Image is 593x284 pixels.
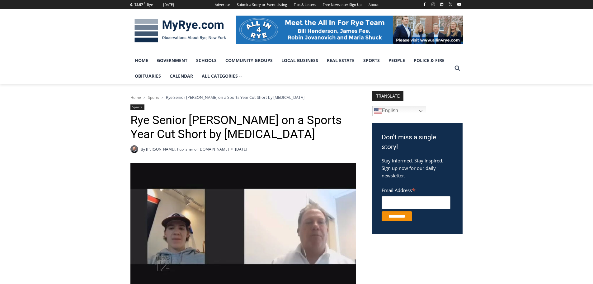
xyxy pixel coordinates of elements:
h3: Don't miss a single story! [382,132,453,152]
a: X [447,1,454,8]
a: Linkedin [438,1,445,8]
button: View Search Form [452,63,463,74]
time: [DATE] [235,146,247,152]
a: [PERSON_NAME], Publisher of [DOMAIN_NAME] [146,147,229,152]
strong: TRANSLATE [372,91,403,101]
span: F [144,1,145,5]
img: en [374,107,382,115]
a: People [384,53,409,68]
label: Email Address [382,184,450,195]
a: Calendar [165,68,197,84]
div: Rye [147,2,153,7]
span: Rye Senior [PERSON_NAME] on a Sports Year Cut Short by [MEDICAL_DATA] [166,94,304,100]
a: Community Groups [221,53,277,68]
a: YouTube [455,1,463,8]
a: Schools [192,53,221,68]
a: Author image [130,145,138,153]
a: Government [153,53,192,68]
a: Real Estate [322,53,359,68]
span: > [162,95,163,100]
span: 72.57 [134,2,143,7]
nav: Breadcrumbs [130,94,356,100]
a: Home [130,53,153,68]
a: Sports [130,104,144,110]
img: MyRye.com [130,15,230,47]
a: Home [130,95,141,100]
span: By [141,146,145,152]
h1: Rye Senior [PERSON_NAME] on a Sports Year Cut Short by [MEDICAL_DATA] [130,113,356,142]
p: Stay informed. Stay inspired. Sign up now for our daily newsletter. [382,157,453,179]
a: All Categories [197,68,247,84]
div: [DATE] [163,2,174,7]
nav: Primary Navigation [130,53,452,84]
a: Sports [359,53,384,68]
a: Sports [148,95,159,100]
a: English [372,106,426,116]
a: Instagram [430,1,437,8]
span: > [144,95,145,100]
a: Local Business [277,53,322,68]
a: Obituaries [130,68,165,84]
a: Police & Fire [409,53,449,68]
a: Facebook [421,1,428,8]
img: All in for Rye [236,16,463,44]
span: All Categories [202,73,242,79]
